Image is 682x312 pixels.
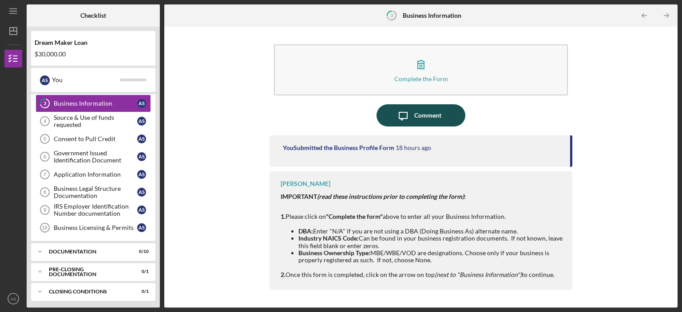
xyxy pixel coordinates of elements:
[403,12,461,19] b: Business Information
[36,183,151,201] a: 8Business Legal Structure DocumentationAS
[317,193,464,200] em: (read these instructions prior to completing the form)
[394,75,448,82] div: Complete the Form
[137,117,146,126] div: A S
[137,205,146,214] div: A S
[283,144,394,151] div: You Submitted the Business Profile Form
[44,154,46,159] tspan: 6
[54,224,137,231] div: Business Licensing & Permits
[390,12,393,18] tspan: 3
[54,114,137,128] div: Source & Use of funds requested
[137,188,146,197] div: A S
[54,150,137,164] div: Government Issued Identification Document
[274,44,568,95] button: Complete the Form
[137,152,146,161] div: A S
[435,271,522,278] em: (next to "Business Information")
[40,75,50,85] div: A S
[133,289,149,294] div: 0 / 1
[137,223,146,232] div: A S
[52,72,120,87] div: You
[54,135,137,142] div: Consent to Pull Credit
[377,104,465,126] button: Comment
[281,192,563,221] p: Please click on above to enter all your Business Information.
[298,249,563,264] li: MBE/WBE/VOD are designations. Choose only if your business is properly registered as such. If not...
[137,99,146,108] div: A S
[36,166,151,183] a: 7Application InformationAS
[133,249,149,254] div: 0 / 10
[35,39,152,46] div: Dream Maker Loan
[49,267,127,277] div: Pre-Closing Documentation
[298,235,563,249] li: Can be found in your business registration documents. If not known, leave this field blank or ent...
[281,270,563,280] p: Once this form is completed, click on the arrow on top to continue.
[44,118,47,124] tspan: 4
[49,289,127,294] div: Closing Conditions
[137,170,146,179] div: A S
[54,185,137,199] div: Business Legal Structure Documentation
[36,112,151,130] a: 4Source & Use of funds requestedAS
[44,172,46,177] tspan: 7
[281,180,330,187] div: [PERSON_NAME]
[36,130,151,148] a: 5Consent to Pull CreditAS
[137,134,146,143] div: A S
[298,249,370,257] strong: Business Ownership Type:
[44,136,46,142] tspan: 5
[44,101,46,107] tspan: 3
[49,249,127,254] div: Documentation
[44,190,46,195] tspan: 8
[281,213,285,220] strong: 1.
[54,100,137,107] div: Business Information
[36,95,151,112] a: 3Business InformationAS
[36,219,151,237] a: 10Business Licensing & PermitsAS
[44,207,46,213] tspan: 9
[396,144,431,151] time: 2025-09-25 19:48
[80,12,106,19] b: Checklist
[54,203,137,217] div: IRS Employer Identification Number documentation
[281,271,285,278] strong: 2.
[11,296,16,301] text: AS
[35,51,152,58] div: $30,000.00
[4,290,22,308] button: AS
[326,213,383,220] strong: "Complete the form"
[54,171,137,178] div: Application Information
[42,225,47,230] tspan: 10
[36,148,151,166] a: 6Government Issued Identification DocumentAS
[298,227,313,235] strong: DBA:
[36,201,151,219] a: 9IRS Employer Identification Number documentationAS
[133,269,149,274] div: 0 / 1
[298,234,359,242] strong: Industry NAICS Code:
[298,228,563,235] li: Enter "N/A" if you are not using a DBA (Doing Business As) alternate name.
[414,104,441,126] div: Comment
[281,193,466,200] strong: IMPORTANT :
